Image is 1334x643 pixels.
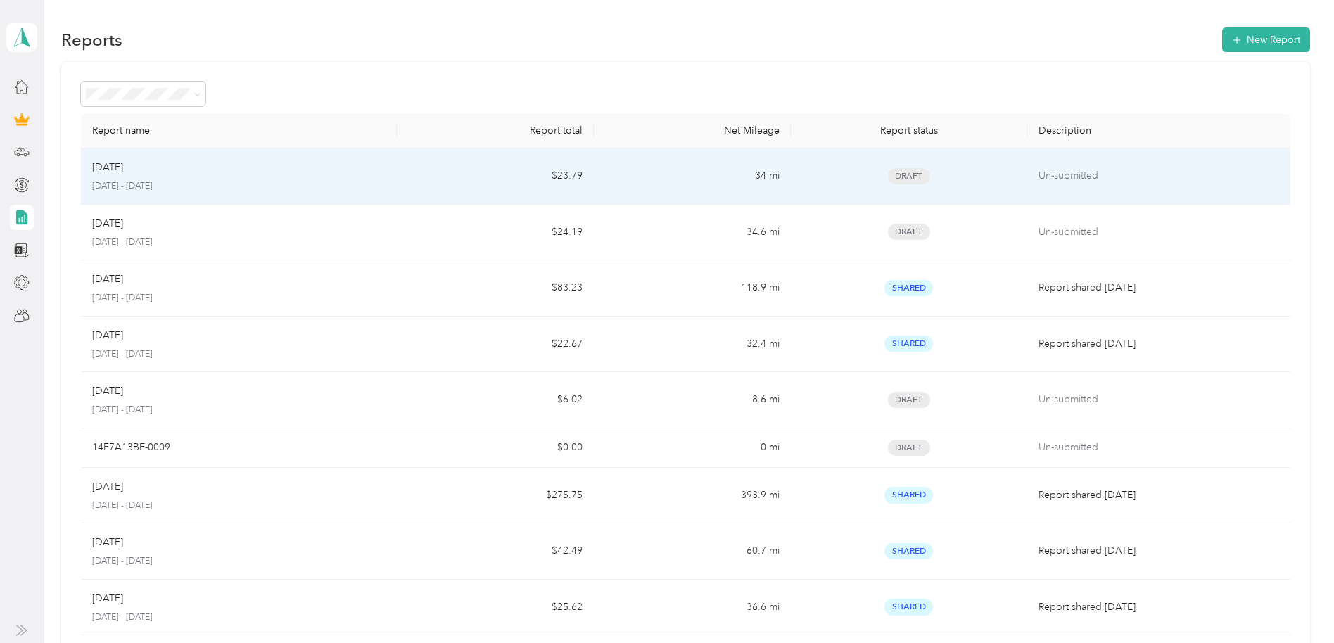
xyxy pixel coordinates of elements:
[92,236,385,249] p: [DATE] - [DATE]
[81,113,396,148] th: Report name
[61,32,122,47] h1: Reports
[397,113,594,148] th: Report total
[92,591,123,606] p: [DATE]
[92,555,385,568] p: [DATE] - [DATE]
[397,580,594,636] td: $25.62
[92,272,123,287] p: [DATE]
[397,148,594,205] td: $23.79
[1038,168,1279,184] p: Un-submitted
[92,383,123,399] p: [DATE]
[884,543,933,559] span: Shared
[1038,440,1279,455] p: Un-submitted
[92,292,385,305] p: [DATE] - [DATE]
[594,205,791,261] td: 34.6 mi
[92,479,123,495] p: [DATE]
[1038,224,1279,240] p: Un-submitted
[888,168,930,184] span: Draft
[397,372,594,428] td: $6.02
[888,392,930,408] span: Draft
[594,523,791,580] td: 60.7 mi
[884,487,933,503] span: Shared
[1038,336,1279,352] p: Report shared [DATE]
[92,440,170,455] p: 14F7A13BE-0009
[397,260,594,317] td: $83.23
[888,224,930,240] span: Draft
[92,328,123,343] p: [DATE]
[1222,27,1310,52] button: New Report
[92,611,385,624] p: [DATE] - [DATE]
[884,336,933,352] span: Shared
[594,468,791,524] td: 393.9 mi
[1027,113,1290,148] th: Description
[1038,392,1279,407] p: Un-submitted
[1038,488,1279,503] p: Report shared [DATE]
[92,535,123,550] p: [DATE]
[594,580,791,636] td: 36.6 mi
[594,148,791,205] td: 34 mi
[397,428,594,468] td: $0.00
[92,499,385,512] p: [DATE] - [DATE]
[594,260,791,317] td: 118.9 mi
[397,317,594,373] td: $22.67
[802,125,1016,136] div: Report status
[92,180,385,193] p: [DATE] - [DATE]
[594,317,791,373] td: 32.4 mi
[397,523,594,580] td: $42.49
[1038,543,1279,559] p: Report shared [DATE]
[1038,599,1279,615] p: Report shared [DATE]
[1038,280,1279,295] p: Report shared [DATE]
[594,428,791,468] td: 0 mi
[594,113,791,148] th: Net Mileage
[397,205,594,261] td: $24.19
[397,468,594,524] td: $275.75
[1255,564,1334,643] iframe: Everlance-gr Chat Button Frame
[594,372,791,428] td: 8.6 mi
[884,599,933,615] span: Shared
[92,404,385,416] p: [DATE] - [DATE]
[92,160,123,175] p: [DATE]
[92,216,123,231] p: [DATE]
[884,280,933,296] span: Shared
[92,348,385,361] p: [DATE] - [DATE]
[888,440,930,456] span: Draft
